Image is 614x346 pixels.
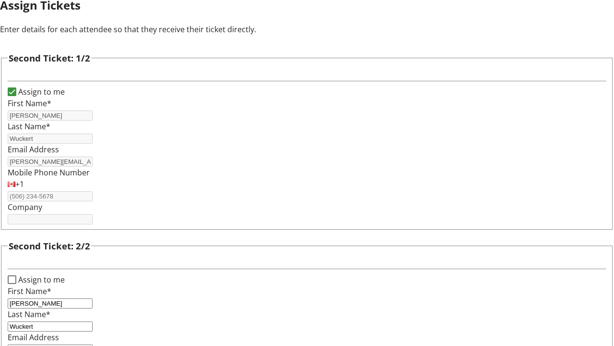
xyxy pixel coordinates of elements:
label: Assign to me [16,86,65,98]
label: Mobile Phone Number [8,167,90,178]
label: Email Address [8,144,59,155]
label: First Name* [8,286,51,297]
label: Last Name* [8,309,50,320]
label: First Name* [8,98,51,109]
label: Last Name* [8,121,50,132]
label: Assign to me [16,274,65,285]
input: (506) 234-5678 [8,191,93,201]
label: Company [8,202,42,212]
h3: Second Ticket: 1/2 [9,51,90,65]
label: Email Address [8,332,59,343]
h3: Second Ticket: 2/2 [9,239,90,253]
